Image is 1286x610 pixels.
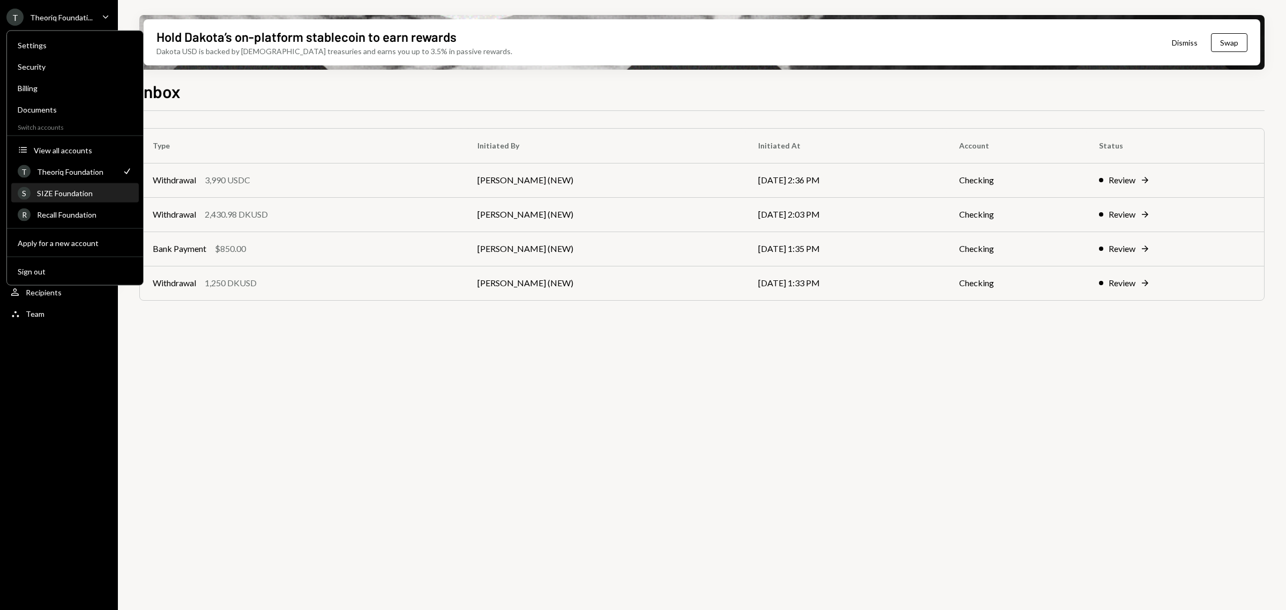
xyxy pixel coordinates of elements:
[1109,174,1135,187] div: Review
[26,309,44,318] div: Team
[156,46,512,57] div: Dakota USD is backed by [DEMOGRAPHIC_DATA] treasuries and earns you up to 3.5% in passive rewards.
[18,165,31,178] div: T
[139,80,181,102] h1: Inbox
[18,208,31,221] div: R
[6,304,111,323] a: Team
[11,183,139,203] a: SSIZE Foundation
[946,129,1086,163] th: Account
[745,266,947,300] td: [DATE] 1:33 PM
[205,208,268,221] div: 2,430.98 DKUSD
[6,9,24,26] div: T
[11,205,139,224] a: RRecall Foundation
[30,13,93,22] div: Theoriq Foundati...
[1109,242,1135,255] div: Review
[1211,33,1247,52] button: Swap
[465,197,745,232] td: [PERSON_NAME] (NEW)
[11,141,139,160] button: View all accounts
[465,266,745,300] td: [PERSON_NAME] (NEW)
[745,232,947,266] td: [DATE] 1:35 PM
[7,121,143,131] div: Switch accounts
[37,189,132,198] div: SIZE Foundation
[745,163,947,197] td: [DATE] 2:36 PM
[18,62,132,71] div: Security
[153,174,196,187] div: Withdrawal
[205,277,257,289] div: 1,250 DKUSD
[946,197,1086,232] td: Checking
[946,232,1086,266] td: Checking
[465,129,745,163] th: Initiated By
[215,242,246,255] div: $850.00
[18,238,132,247] div: Apply for a new account
[18,41,132,50] div: Settings
[37,167,115,176] div: Theoriq Foundation
[18,187,31,199] div: S
[11,78,139,98] a: Billing
[1086,129,1264,163] th: Status
[18,266,132,276] div: Sign out
[205,174,250,187] div: 3,990 USDC
[6,282,111,302] a: Recipients
[11,57,139,76] a: Security
[465,163,745,197] td: [PERSON_NAME] (NEW)
[153,242,206,255] div: Bank Payment
[153,277,196,289] div: Withdrawal
[465,232,745,266] td: [PERSON_NAME] (NEW)
[1158,30,1211,55] button: Dismiss
[745,129,947,163] th: Initiated At
[11,262,139,281] button: Sign out
[1109,277,1135,289] div: Review
[946,163,1086,197] td: Checking
[1109,208,1135,221] div: Review
[26,288,62,297] div: Recipients
[37,210,132,219] div: Recall Foundation
[11,100,139,119] a: Documents
[745,197,947,232] td: [DATE] 2:03 PM
[156,28,457,46] div: Hold Dakota’s on-platform stablecoin to earn rewards
[18,105,132,114] div: Documents
[140,129,465,163] th: Type
[153,208,196,221] div: Withdrawal
[11,35,139,55] a: Settings
[34,145,132,154] div: View all accounts
[11,234,139,253] button: Apply for a new account
[18,84,132,93] div: Billing
[946,266,1086,300] td: Checking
